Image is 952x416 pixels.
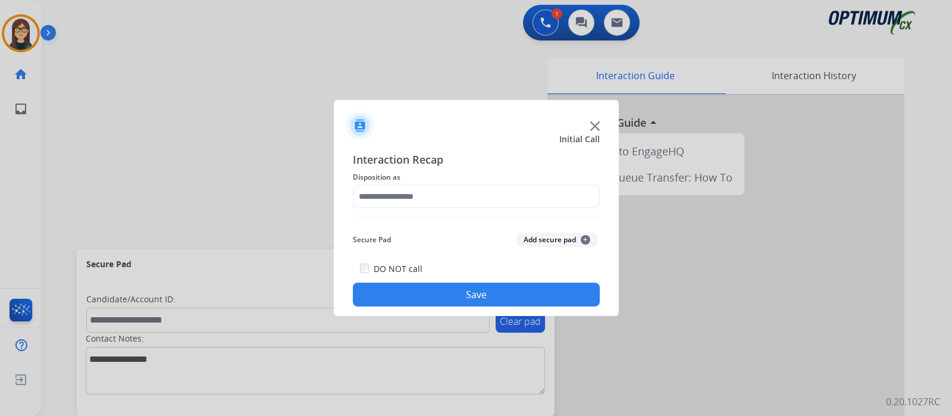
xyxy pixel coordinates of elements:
span: Initial Call [559,133,600,145]
img: contactIcon [346,111,374,140]
span: Interaction Recap [353,151,600,170]
span: Disposition as [353,170,600,184]
label: DO NOT call [374,263,422,275]
p: 0.20.1027RC [886,395,940,409]
span: + [581,235,590,245]
button: Add secure pad+ [516,233,597,247]
span: Secure Pad [353,233,391,247]
button: Save [353,283,600,306]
